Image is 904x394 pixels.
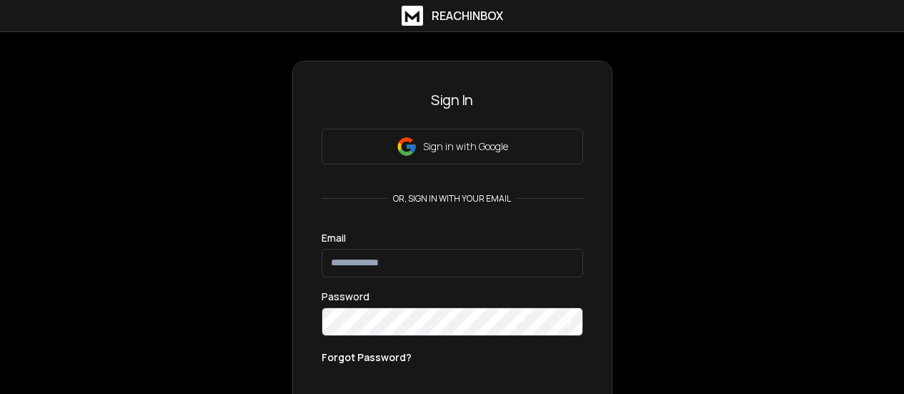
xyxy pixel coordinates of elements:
button: Sign in with Google [322,129,583,164]
h1: ReachInbox [432,7,503,24]
label: Password [322,292,369,302]
a: ReachInbox [402,6,503,26]
p: or, sign in with your email [387,193,517,205]
label: Email [322,233,346,243]
img: logo [402,6,423,26]
p: Sign in with Google [423,139,508,154]
p: Forgot Password? [322,350,412,365]
h3: Sign In [322,90,583,110]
